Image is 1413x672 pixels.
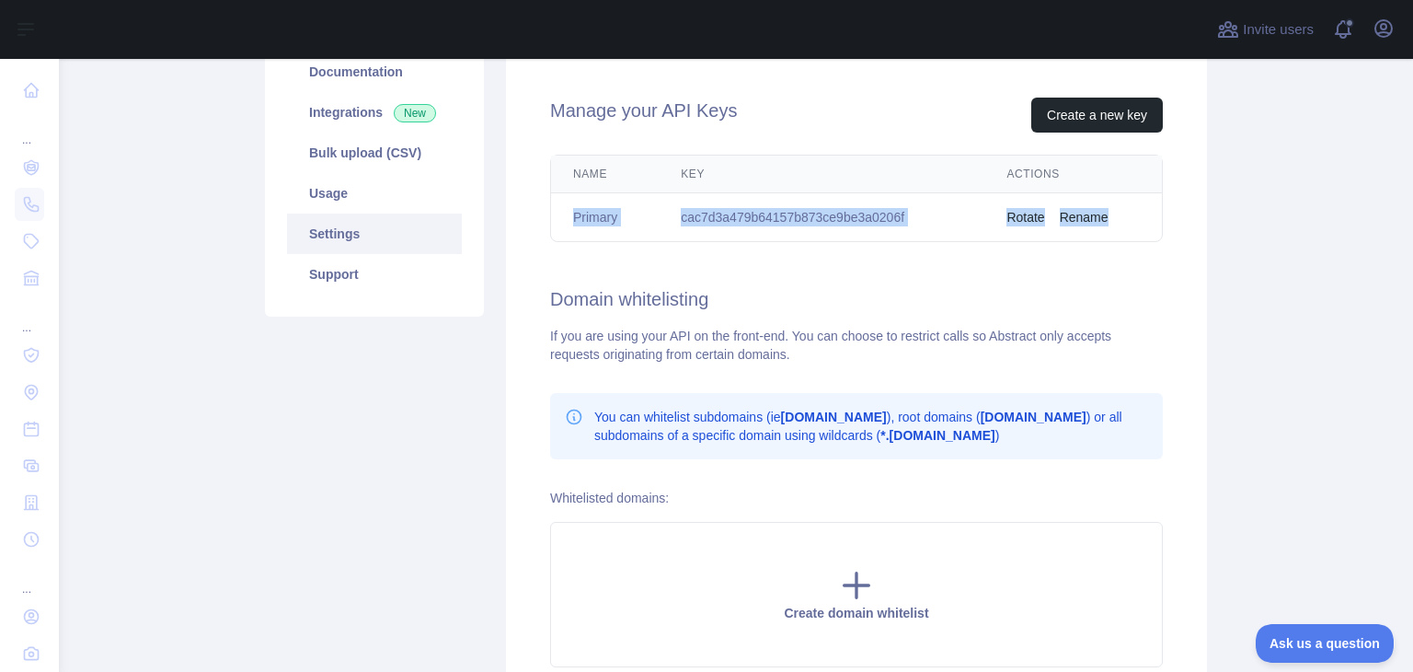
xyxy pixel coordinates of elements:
span: New [394,104,436,122]
b: [DOMAIN_NAME] [781,410,887,424]
h2: Domain whitelisting [550,286,1163,312]
button: Create a new key [1031,98,1163,133]
div: ... [15,560,44,597]
th: Name [551,156,659,193]
div: ... [15,298,44,335]
b: [DOMAIN_NAME] [981,410,1086,424]
button: Invite users [1213,15,1317,44]
a: Integrations New [287,92,462,133]
p: You can whitelist subdomains (ie ), root domains ( ) or all subdomains of a specific domain using... [594,408,1148,445]
a: Settings [287,214,462,254]
span: Create domain whitelist [784,606,928,620]
div: ... [15,110,44,147]
th: Key [659,156,984,193]
a: Usage [287,173,462,214]
td: cac7d3a479b64157b873ce9be3a0206f [659,193,984,242]
button: Rotate [1006,208,1044,226]
th: Actions [984,156,1162,193]
div: If you are using your API on the front-end. You can choose to restrict calls so Abstract only acc... [550,327,1163,364]
a: Support [287,254,462,295]
a: Bulk upload (CSV) [287,133,462,173]
h2: Manage your API Keys [550,98,737,133]
a: Documentation [287,52,462,92]
iframe: Toggle Customer Support [1256,624,1395,663]
button: Rename [1060,208,1109,226]
td: Primary [551,193,659,242]
b: *.[DOMAIN_NAME] [880,428,994,443]
label: Whitelisted domains: [550,491,669,505]
span: Invite users [1243,19,1314,41]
